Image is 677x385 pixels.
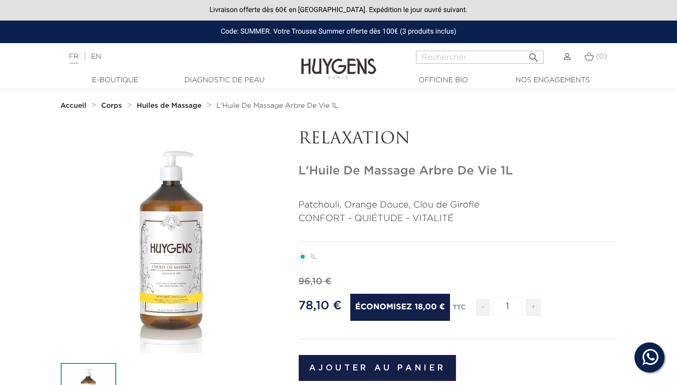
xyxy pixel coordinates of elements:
input: Quantité [493,298,523,316]
h1: L'Huile De Massage Arbre De Vie 1L [299,164,617,178]
div: TTC [453,297,466,324]
span: + [526,299,542,316]
input: Rechercher [416,51,544,64]
a: E-Boutique [65,75,165,86]
span: (0) [596,53,607,60]
span: L'Huile De Massage Arbre De Vie 1L [216,102,339,109]
a: Nos engagements [503,75,603,86]
strong: Corps [101,102,122,109]
div: | [64,51,275,63]
a: Officine Bio [393,75,494,86]
p: Patchouli, Orange Douce, Clou de Girofle [299,199,617,212]
strong: Accueil [61,102,87,109]
a: Corps [101,102,124,110]
a: Diagnostic de peau [174,75,275,86]
strong: Huiles de Massage [137,102,201,109]
span: 78,10 € [299,300,342,312]
span: 96,10 € [299,277,332,286]
p: CONFORT - QUIÉTUDE - VITALITÉ [299,212,617,226]
img: Huygens [301,42,376,81]
p: RELAXATION [299,130,617,149]
a: L'Huile De Massage Arbre De Vie 1L [216,102,339,110]
span: Économisez 18,00 € [350,294,450,321]
a: FR [69,53,79,64]
a: EN [91,53,101,60]
a: Accueil [61,102,89,110]
button: Ajouter au panier [299,355,457,381]
button:  [525,48,543,61]
a: Huiles de Massage [137,102,204,110]
i:  [528,49,540,61]
span: - [476,299,490,316]
label: 1L [299,253,329,261]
